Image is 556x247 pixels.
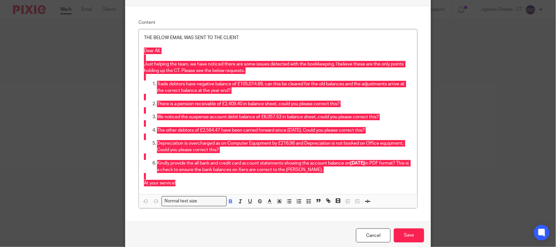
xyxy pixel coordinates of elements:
p: Depreciation is overcharged as on Computer Equipment by £216.96 and Depreciation is not booked on... [157,140,412,153]
a: Cancel [356,228,391,242]
input: Save [394,228,424,242]
p: There is a pension receivable of £2,409.40 in balance sheet, could you please correct this? [157,101,412,107]
p: Just helping the team, we have noticed there are some issues detected with the bookkeeping. I bel... [144,61,412,74]
label: Content [138,19,418,26]
p: Kindly provide the all bank and credit card account statements showing the account balance on in ... [157,160,412,173]
p: THE BELOW EMAIL WAS SENT TO THE CLIENT [144,35,412,41]
p: Trade debtors have negative balance of £105,014.69, can this be cleared for the old balances and ... [157,81,412,94]
p: The other debtors of £2,564.47 have been carried forward since [DATE]. Could you please correct t... [157,127,412,134]
div: Search for option [162,196,227,206]
input: Search for option [199,198,223,205]
p: We noticed the suspense account debit balance of £6,057.53 in balance sheet, could you please cor... [157,114,412,120]
span: Normal text size [163,198,199,205]
strong: [DATE] [350,161,365,166]
p: Dear All, [144,48,412,54]
p: At your service! [144,180,412,186]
